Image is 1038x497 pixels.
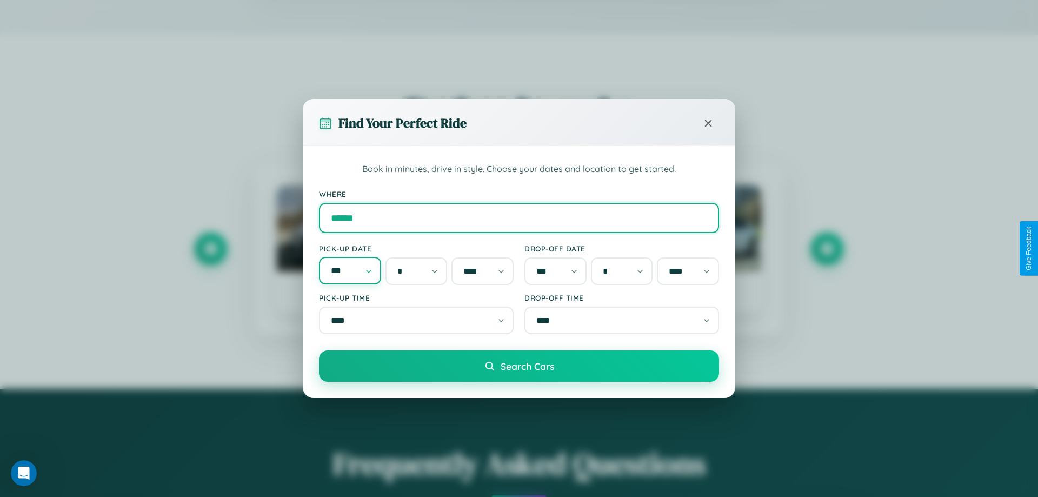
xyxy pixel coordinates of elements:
label: Pick-up Date [319,244,514,253]
label: Where [319,189,719,198]
span: Search Cars [501,360,554,372]
label: Pick-up Time [319,293,514,302]
h3: Find Your Perfect Ride [338,114,467,132]
p: Book in minutes, drive in style. Choose your dates and location to get started. [319,162,719,176]
label: Drop-off Time [524,293,719,302]
label: Drop-off Date [524,244,719,253]
button: Search Cars [319,350,719,382]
